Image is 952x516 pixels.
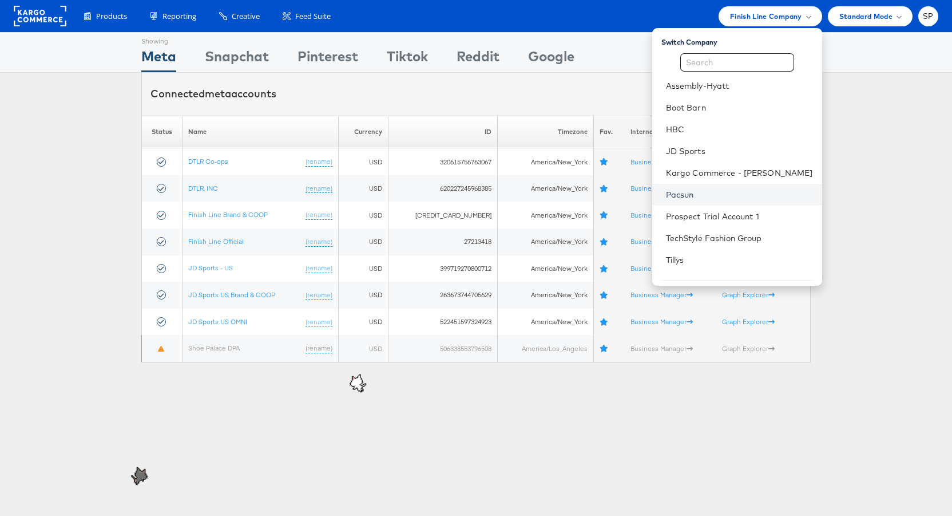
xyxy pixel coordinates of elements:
[722,290,775,299] a: Graph Explorer
[306,237,332,247] a: (rename)
[388,335,497,362] td: 506338553796508
[338,202,388,229] td: USD
[666,124,813,135] a: HBC
[630,211,693,219] a: Business Manager
[388,282,497,309] td: 263673744705629
[338,116,388,148] th: Currency
[497,202,594,229] td: America/New_York
[666,80,813,92] a: Assembly-Hyatt
[666,145,813,157] a: JD Sports
[344,372,372,400] img: KHQthSMvr9owyMFj0cOBw4HNiVAy8vUJYhNWqKCAAAAABJRU5ErkJggg==
[497,255,594,282] td: America/New_York
[338,335,388,362] td: USD
[338,255,388,282] td: USD
[666,189,813,200] a: Pacsun
[388,148,497,175] td: 320615756763067
[188,210,268,219] a: Finish Line Brand & COOP
[630,290,693,299] a: Business Manager
[722,317,775,326] a: Graph Explorer
[188,317,247,326] a: JD Sports US OMNI
[387,46,428,72] div: Tiktok
[96,11,127,22] span: Products
[388,175,497,202] td: 620227245968385
[205,46,269,72] div: Snapchat
[630,344,693,353] a: Business Manager
[388,229,497,255] td: 27213418
[126,463,154,491] img: hyAIaxep9QQKxCqIE14rxZIDrP8RqWApUHuPyPAqMDgCjwBZ0elIQteYjAAAAAASUVORK5CYII=
[666,102,813,113] a: Boot Barn
[142,116,183,148] th: Status
[306,290,332,300] a: (rename)
[338,282,388,309] td: USD
[497,148,594,175] td: America/New_York
[306,317,332,327] a: (rename)
[338,229,388,255] td: USD
[232,11,260,22] span: Creative
[141,33,176,46] div: Showing
[188,157,228,166] a: DTLR Co-ops
[680,53,794,72] input: Search
[630,157,693,166] a: Business Manager
[188,290,275,299] a: JD Sports US Brand & COOP
[388,202,497,229] td: [CREDIT_CARD_NUMBER]
[666,254,813,266] a: Tillys
[497,116,594,148] th: Timezone
[528,46,574,72] div: Google
[388,309,497,336] td: 522451597324923
[497,282,594,309] td: America/New_York
[306,263,332,273] a: (rename)
[141,46,176,72] div: Meta
[630,184,693,192] a: Business Manager
[188,263,233,272] a: JD Sports - US
[188,184,218,192] a: DTLR, INC
[722,344,775,353] a: Graph Explorer
[388,116,497,148] th: ID
[661,33,822,47] div: Switch Company
[338,309,388,336] td: USD
[297,46,358,72] div: Pinterest
[497,309,594,336] td: America/New_York
[188,344,240,352] a: Shoe Palace DPA
[182,116,338,148] th: Name
[497,229,594,255] td: America/New_York
[338,175,388,202] td: USD
[295,11,331,22] span: Feed Suite
[666,211,813,222] a: Prospect Trial Account 1
[497,335,594,362] td: America/Los_Angeles
[306,184,332,194] a: (rename)
[338,148,388,175] td: USD
[923,13,934,20] span: SP
[188,237,244,246] a: Finish Line Official
[666,233,813,244] a: TechStyle Fashion Group
[306,344,332,353] a: (rename)
[730,10,802,22] span: Finish Line Company
[162,11,196,22] span: Reporting
[497,175,594,202] td: America/New_York
[306,210,332,220] a: (rename)
[306,157,332,167] a: (rename)
[388,255,497,282] td: 399719270800712
[205,87,231,100] span: meta
[150,86,276,101] div: Connected accounts
[630,264,693,273] a: Business Manager
[630,317,693,326] a: Business Manager
[457,46,499,72] div: Reddit
[630,237,693,246] a: Business Manager
[666,167,813,179] a: Kargo Commerce - [PERSON_NAME]
[839,10,892,22] span: Standard Mode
